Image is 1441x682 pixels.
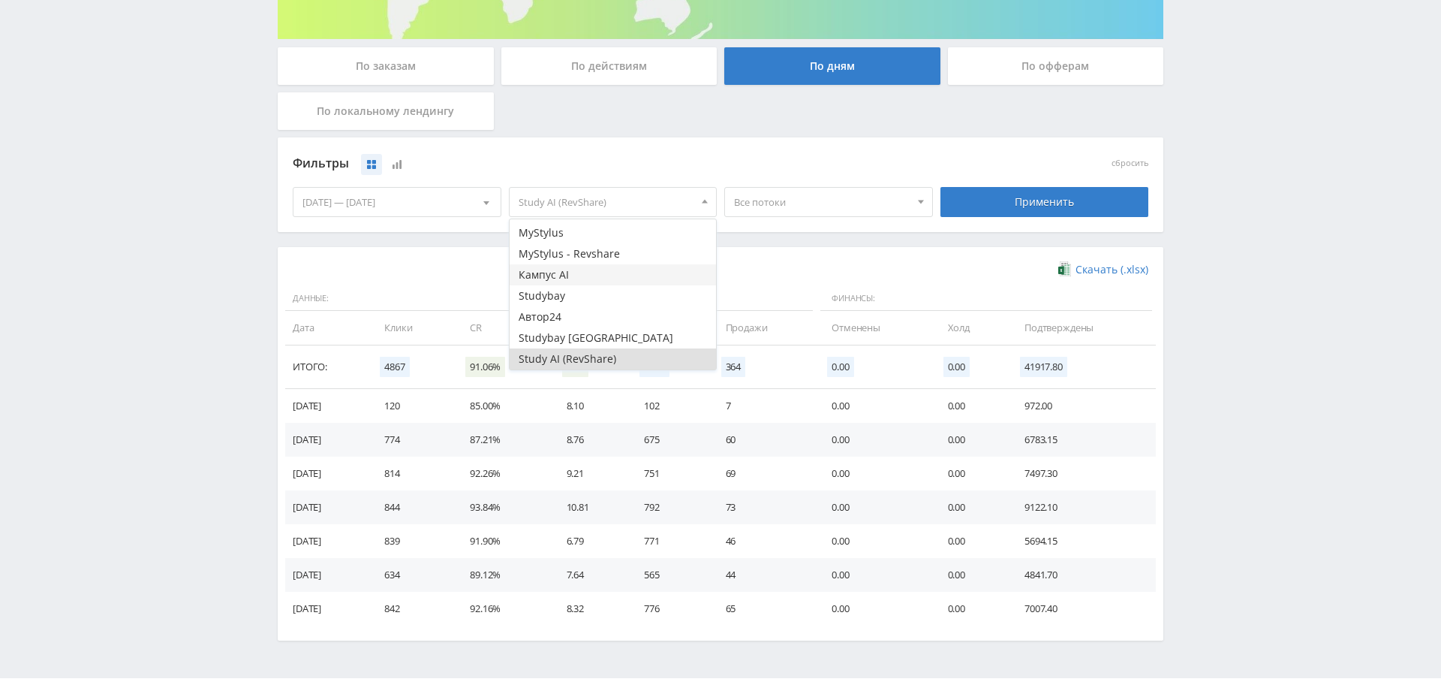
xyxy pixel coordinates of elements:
[510,264,717,285] button: Кампус AI
[711,558,817,592] td: 44
[552,592,630,626] td: 8.32
[943,357,970,377] span: 0.00
[455,311,551,345] td: CR
[285,389,369,423] td: [DATE]
[933,524,1009,558] td: 0.00
[1009,389,1156,423] td: 972.00
[1009,490,1156,524] td: 9122.10
[285,346,369,389] td: Итого:
[285,524,369,558] td: [DATE]
[455,524,551,558] td: 91.90%
[817,558,933,592] td: 0.00
[510,222,717,243] button: MyStylus
[940,187,1149,217] div: Применить
[285,311,369,345] td: Дата
[711,592,817,626] td: 65
[817,457,933,490] td: 0.00
[1009,558,1156,592] td: 4841.70
[711,490,817,524] td: 73
[724,47,940,85] div: По дням
[369,311,455,345] td: Клики
[369,524,455,558] td: 839
[455,389,551,423] td: 85.00%
[711,457,817,490] td: 69
[817,592,933,626] td: 0.00
[369,389,455,423] td: 120
[455,490,551,524] td: 93.84%
[285,558,369,592] td: [DATE]
[711,389,817,423] td: 7
[510,306,717,327] button: Автор24
[465,357,505,377] span: 91.06%
[933,558,1009,592] td: 0.00
[629,389,710,423] td: 102
[455,558,551,592] td: 89.12%
[455,592,551,626] td: 92.16%
[455,423,551,457] td: 87.21%
[293,152,933,175] div: Фильтры
[1009,311,1156,345] td: Подтверждены
[629,592,710,626] td: 776
[519,188,694,216] span: Study AI (RevShare)
[278,47,494,85] div: По заказам
[510,349,717,370] button: Study AI (RevShare)
[1009,524,1156,558] td: 5694.15
[1075,264,1148,276] span: Скачать (.xlsx)
[1058,262,1148,277] a: Скачать (.xlsx)
[721,357,746,377] span: 364
[629,524,710,558] td: 771
[1112,158,1148,168] button: сбросить
[633,286,813,312] span: Действия:
[1009,592,1156,626] td: 7007.40
[510,285,717,306] button: Studybay
[933,423,1009,457] td: 0.00
[285,490,369,524] td: [DATE]
[933,592,1009,626] td: 0.00
[817,389,933,423] td: 0.00
[285,423,369,457] td: [DATE]
[933,311,1009,345] td: Холд
[455,457,551,490] td: 92.26%
[629,558,710,592] td: 565
[369,558,455,592] td: 634
[285,592,369,626] td: [DATE]
[820,286,1152,312] span: Финансы:
[629,457,710,490] td: 751
[1058,261,1071,276] img: xlsx
[369,423,455,457] td: 774
[711,311,817,345] td: Продажи
[552,457,630,490] td: 9.21
[552,524,630,558] td: 6.79
[827,357,853,377] span: 0.00
[510,327,717,349] button: Studybay [GEOGRAPHIC_DATA]
[629,490,710,524] td: 792
[1020,357,1067,377] span: 41917.80
[552,389,630,423] td: 8.10
[933,389,1009,423] td: 0.00
[1009,457,1156,490] td: 7497.30
[817,423,933,457] td: 0.00
[552,423,630,457] td: 8.76
[933,457,1009,490] td: 0.00
[380,357,409,377] span: 4867
[629,423,710,457] td: 675
[369,490,455,524] td: 844
[817,524,933,558] td: 0.00
[510,243,717,264] button: MyStylus - Revshare
[552,490,630,524] td: 10.81
[552,558,630,592] td: 7.64
[948,47,1164,85] div: По офферам
[1009,423,1156,457] td: 6783.15
[369,457,455,490] td: 814
[501,47,717,85] div: По действиям
[285,286,625,312] span: Данные:
[711,524,817,558] td: 46
[293,188,501,216] div: [DATE] — [DATE]
[817,490,933,524] td: 0.00
[711,423,817,457] td: 60
[933,490,1009,524] td: 0.00
[734,188,910,216] span: Все потоки
[817,311,933,345] td: Отменены
[278,92,494,130] div: По локальному лендингу
[369,592,455,626] td: 842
